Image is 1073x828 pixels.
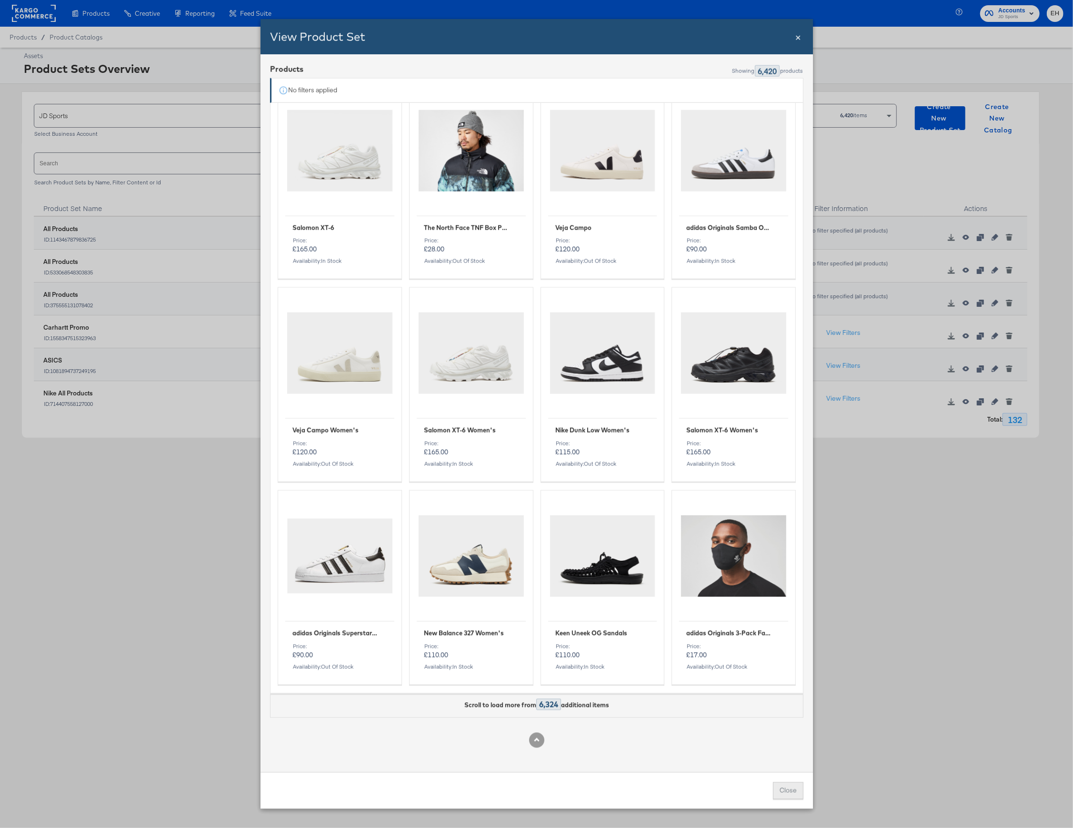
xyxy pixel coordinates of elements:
[732,68,755,74] div: Showing
[321,663,353,670] span: out of stock
[292,440,387,447] div: Price:
[686,629,772,638] span: adidas Originals 3-Pack Face Coverings
[555,258,650,264] div: Availability :
[423,440,518,456] p: £165.00
[423,643,518,659] p: £110.00
[686,643,781,650] div: Price:
[292,426,359,435] span: Veja Campo Women's
[423,440,518,447] div: Price:
[780,68,803,74] div: products
[452,663,472,670] span: in stock
[423,237,518,253] p: £28.00
[555,440,650,456] p: £115.00
[423,629,503,638] span: New Balance 327 Women's
[686,237,781,244] div: Price:
[686,461,781,467] div: Availability :
[555,237,650,244] div: Price:
[423,643,518,650] div: Price:
[555,664,650,670] div: Availability :
[270,64,303,75] div: Products
[321,460,353,467] span: out of stock
[583,460,616,467] span: out of stock
[423,223,509,232] span: The North Face TNF Box Pom Beanie Hat
[292,643,387,650] div: Price:
[292,258,387,264] div: Availability :
[555,629,627,638] span: Keen Uneek OG Sandals
[292,223,334,232] span: Salomon XT-6
[555,440,650,447] div: Price:
[464,699,609,711] div: Scroll to load more from additional items
[452,257,484,264] span: out of stock
[555,643,650,659] p: £110.00
[292,664,387,670] div: Availability :
[555,223,591,232] span: Veja Campo
[686,223,772,232] span: adidas Originals Samba OG Women's
[292,237,387,253] p: £165.00
[715,460,735,467] span: in stock
[686,237,781,253] p: £90.00
[292,643,387,659] p: £90.00
[423,237,518,244] div: Price:
[555,426,629,435] span: Nike Dunk Low Women's
[555,237,650,253] p: £120.00
[270,30,365,44] span: View Product Set
[715,257,735,264] span: in stock
[686,440,781,456] p: £165.00
[686,258,781,264] div: Availability :
[292,461,387,467] div: Availability :
[261,19,813,809] div: Products Preview
[755,65,780,77] div: 6,420
[583,663,604,670] span: in stock
[773,782,803,799] button: Close
[292,237,387,244] div: Price:
[321,257,341,264] span: in stock
[292,440,387,456] p: £120.00
[452,460,472,467] span: in stock
[686,426,758,435] span: Salomon XT-6 Women's
[715,663,747,670] span: out of stock
[555,643,650,650] div: Price:
[423,258,518,264] div: Availability :
[423,664,518,670] div: Availability :
[686,664,781,670] div: Availability :
[423,426,495,435] span: Salomon XT-6 Women's
[583,257,616,264] span: out of stock
[686,440,781,447] div: Price:
[292,629,378,638] span: adidas Originals Superstar Women's
[555,461,650,467] div: Availability :
[536,699,561,711] div: 6,324
[423,461,518,467] div: Availability :
[795,30,801,43] span: ×
[795,30,801,44] div: Close
[686,643,781,659] p: £17.00
[279,85,741,95] div: No filters applied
